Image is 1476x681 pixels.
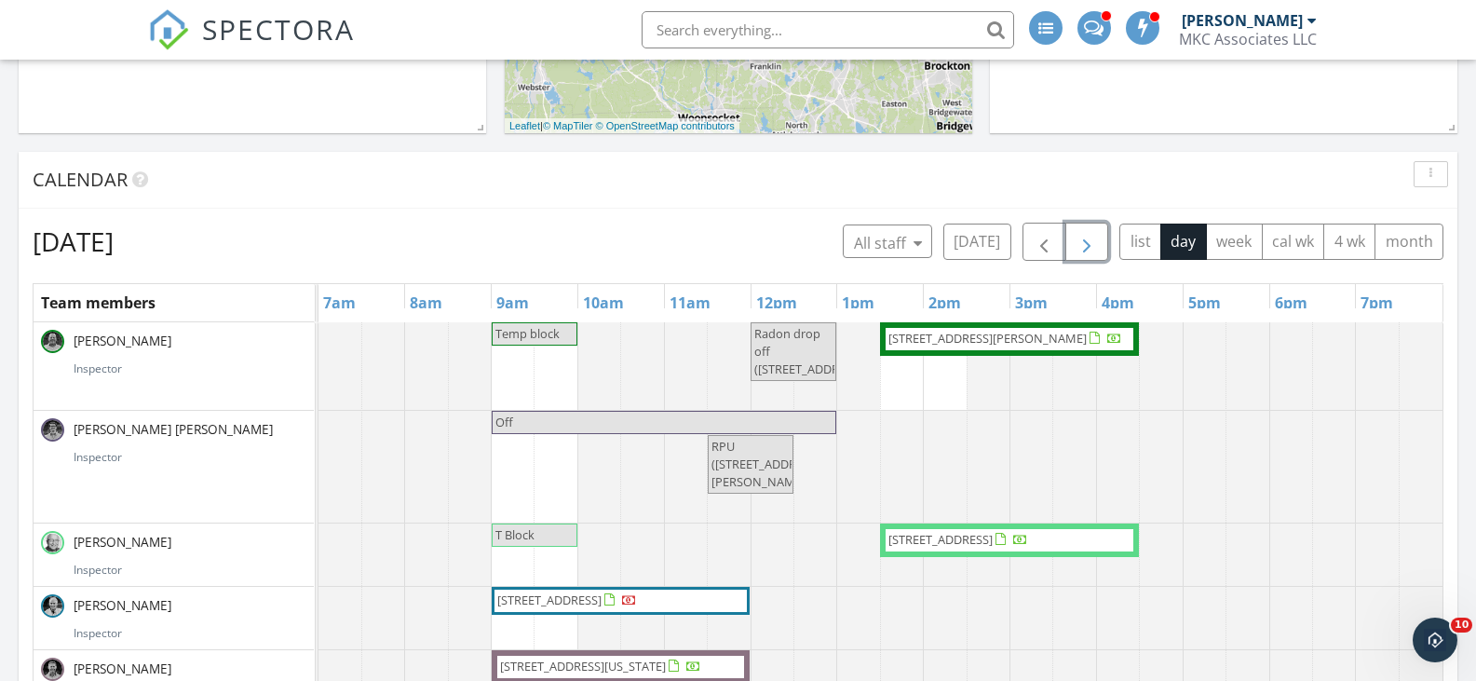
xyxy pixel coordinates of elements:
img: The Best Home Inspection Software - Spectora [148,9,189,50]
img: miner_head_bw.jpg [41,418,64,442]
a: SPECTORA [148,25,355,64]
a: 7am [318,288,360,318]
button: 4 wk [1323,224,1375,260]
img: jack_mason_home_inspector.jpg [41,531,64,554]
div: Inspector [74,625,306,642]
span: RPU ([STREET_ADDRESS][PERSON_NAME]) [711,438,819,490]
a: Leaflet [509,120,540,131]
button: [DATE] [943,224,1011,260]
a: 12pm [752,288,802,318]
iframe: Intercom live chat [1413,618,1457,662]
span: [STREET_ADDRESS][PERSON_NAME] [888,330,1087,347]
span: SPECTORA [202,9,355,48]
button: Previous day [1022,223,1066,261]
a: 8am [405,288,447,318]
div: Inspector [74,449,306,466]
img: tom_head_bw.jpg [41,330,64,353]
div: All staff [854,232,922,254]
button: Next day [1065,223,1109,261]
a: 9am [492,288,534,318]
span: Calendar [33,167,128,192]
a: 2pm [924,288,966,318]
div: Inspector [74,562,306,579]
img: jack_head_bw.jpg [41,658,64,681]
span: [PERSON_NAME] [70,660,175,678]
span: Off [495,414,513,430]
div: Inspector [74,361,306,377]
span: [PERSON_NAME] [PERSON_NAME] [70,420,277,439]
span: [PERSON_NAME] [70,596,175,615]
span: Team members [41,293,156,313]
span: Temp block [495,325,560,342]
h2: [DATE] [33,223,114,260]
button: day [1160,224,1207,260]
button: cal wk [1262,224,1325,260]
a: 3pm [1010,288,1052,318]
span: T Block [495,526,535,543]
div: MKC Associates LLC [1179,30,1317,48]
a: 10am [578,288,629,318]
span: 10 [1451,618,1472,633]
a: © OpenStreetMap contributors [596,120,735,131]
button: week [1206,224,1263,260]
div: | [505,118,739,134]
a: 7pm [1356,288,1398,318]
button: month [1374,224,1443,260]
span: [PERSON_NAME] [70,533,175,552]
a: 11am [665,288,715,318]
span: Radon drop off ([STREET_ADDRESS]) [754,325,866,377]
button: list [1119,224,1161,260]
a: 5pm [1184,288,1225,318]
img: rob_head_bw.jpg [41,594,64,618]
a: 4pm [1097,288,1139,318]
span: [STREET_ADDRESS][US_STATE] [500,658,666,674]
a: © MapTiler [543,120,593,131]
a: 1pm [837,288,879,318]
div: [PERSON_NAME] [1182,11,1303,30]
span: [STREET_ADDRESS] [497,592,602,608]
a: 6pm [1270,288,1312,318]
button: All staff [843,225,932,258]
input: Search everything... [642,11,1014,48]
span: [STREET_ADDRESS] [888,531,993,548]
span: [PERSON_NAME] [70,332,175,350]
